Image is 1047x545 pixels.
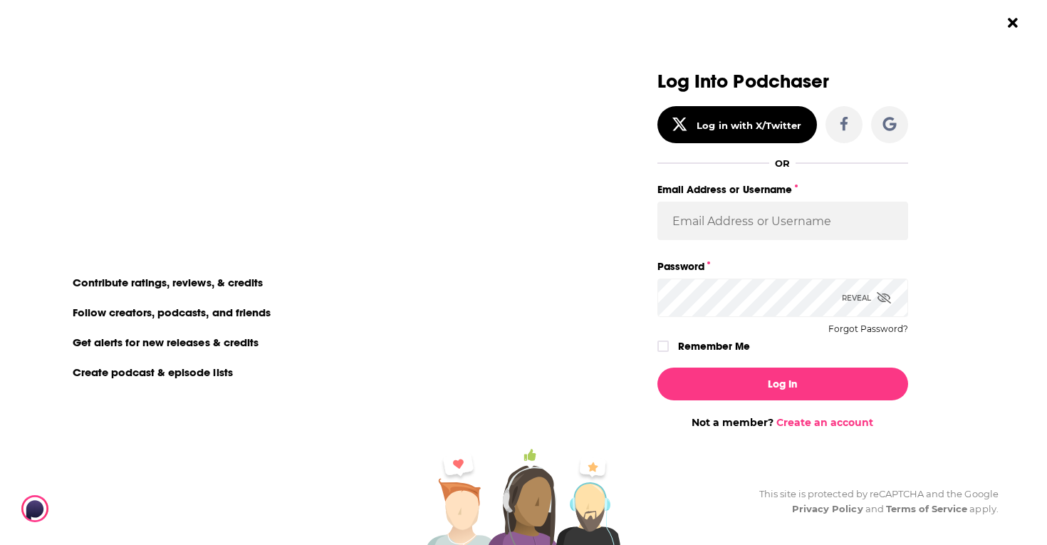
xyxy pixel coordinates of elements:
[697,120,801,131] div: Log in with X/Twitter
[64,248,349,261] li: On Podchaser you can:
[657,106,817,143] button: Log in with X/Twitter
[657,368,908,400] button: Log In
[657,257,908,276] label: Password
[678,337,750,355] label: Remember Me
[999,9,1026,36] button: Close Button
[657,202,908,240] input: Email Address or Username
[748,487,999,517] div: This site is protected by reCAPTCHA and the Google and apply.
[776,416,873,429] a: Create an account
[828,324,908,334] button: Forgot Password?
[792,503,863,514] a: Privacy Policy
[21,495,147,522] a: Podchaser - Follow, Share and Rate Podcasts
[657,71,908,92] h3: Log Into Podchaser
[657,416,908,429] div: Not a member?
[842,279,891,317] div: Reveal
[657,180,908,199] label: Email Address or Username
[132,75,273,95] a: create an account
[21,495,158,522] img: Podchaser - Follow, Share and Rate Podcasts
[64,333,269,351] li: Get alerts for new releases & credits
[775,157,790,169] div: OR
[64,273,274,291] li: Contribute ratings, reviews, & credits
[64,303,281,321] li: Follow creators, podcasts, and friends
[886,503,968,514] a: Terms of Service
[64,363,243,381] li: Create podcast & episode lists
